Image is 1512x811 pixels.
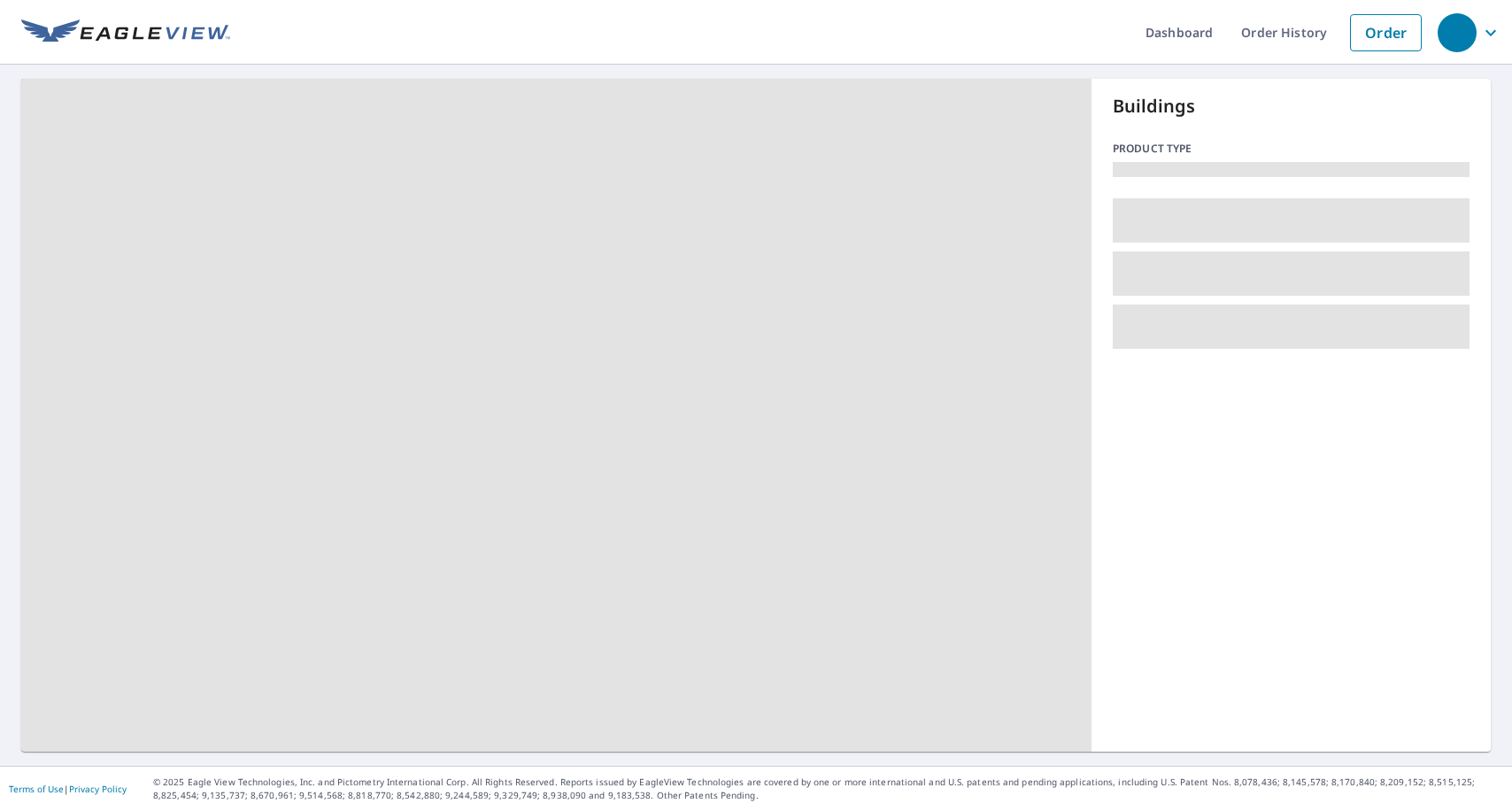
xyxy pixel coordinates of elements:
p: © 2025 Eagle View Technologies, Inc. and Pictometry International Corp. All Rights Reserved. Repo... [153,776,1503,802]
a: Terms of Use [9,783,64,795]
p: | [9,784,127,794]
p: Buildings [1113,93,1470,120]
a: Order [1350,14,1422,51]
p: Product type [1113,141,1470,157]
img: EV Logo [21,19,230,46]
a: Privacy Policy [69,783,127,795]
